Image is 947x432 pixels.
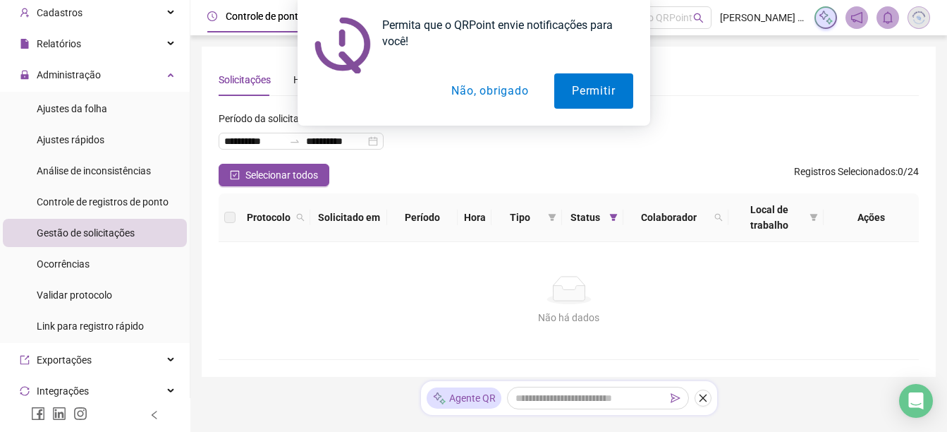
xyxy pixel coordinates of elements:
span: Exportações [37,354,92,366]
span: Registros Selecionados [794,166,896,177]
span: search [293,207,307,228]
span: swap-right [289,136,300,147]
span: Análise de inconsistências [37,165,151,176]
span: send [671,393,680,403]
span: filter [609,213,618,222]
span: Selecionar todos [245,167,318,183]
span: Tipo [497,210,542,225]
span: export [20,355,30,365]
span: Local de trabalho [734,202,804,233]
span: to [289,136,300,147]
span: filter [545,207,559,228]
img: notification icon [314,17,371,73]
span: Validar protocolo [37,289,112,301]
span: filter [606,207,621,228]
span: search [714,213,723,222]
span: search [711,207,726,228]
th: Solicitado em [310,193,387,242]
span: Protocolo [247,210,291,225]
img: sparkle-icon.fc2bf0ac1784a2077858766a79e2daf3.svg [432,391,446,406]
div: Open Intercom Messenger [899,384,933,418]
span: close [698,393,708,403]
span: Status [568,210,604,225]
span: linkedin [52,407,66,421]
span: Integrações [37,385,89,397]
th: Período [387,193,458,242]
span: Gestão de solicitações [37,227,135,239]
span: search [296,213,305,222]
span: Ocorrências [37,258,90,270]
div: Permita que o QRPoint envie notificações para você! [371,17,633,49]
span: Colaborador [629,210,709,225]
span: check-square [230,170,240,180]
span: Ajustes rápidos [37,134,104,145]
span: filter [548,213,556,222]
div: Não há dados [236,310,902,325]
span: filter [809,213,818,222]
span: instagram [73,407,87,421]
div: Agente QR [427,388,501,409]
span: facebook [31,407,45,421]
span: left [149,410,159,420]
span: filter [807,199,821,236]
button: Permitir [554,73,633,109]
span: : 0 / 24 [794,164,919,186]
span: sync [20,386,30,396]
th: Hora [458,193,491,242]
span: Link para registro rápido [37,320,144,332]
button: Não, obrigado [434,73,546,109]
div: Ações [829,210,913,225]
button: Selecionar todos [219,164,329,186]
span: Controle de registros de ponto [37,196,169,208]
